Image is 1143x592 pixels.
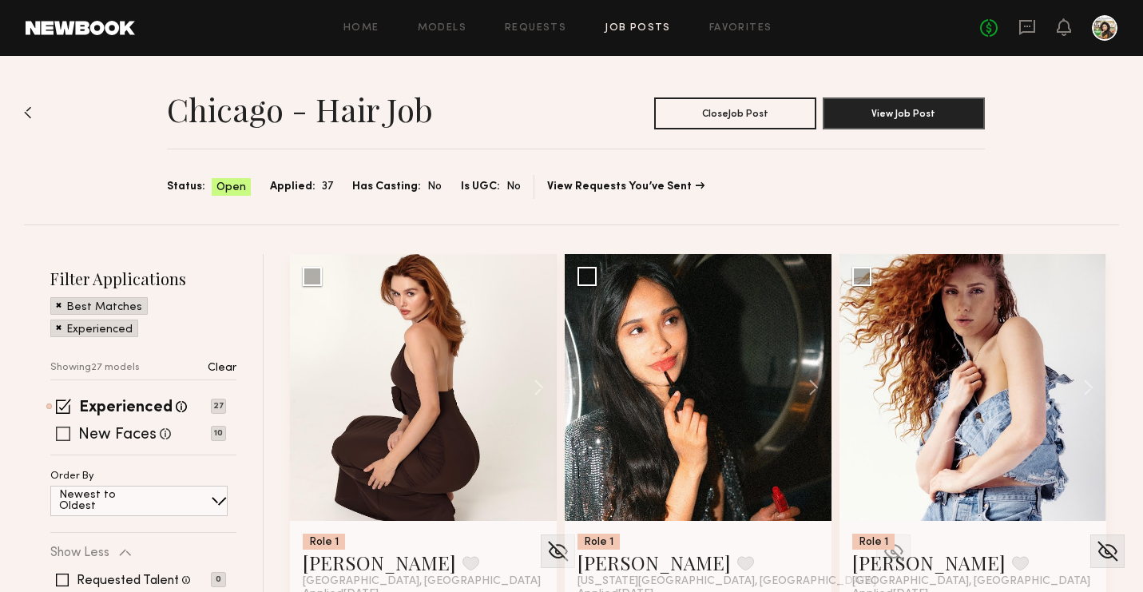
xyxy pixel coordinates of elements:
span: Applied: [270,178,316,196]
p: Showing 27 models [50,363,140,373]
img: Unhide Model [546,539,570,563]
img: Unhide Model [1095,539,1120,563]
span: [GEOGRAPHIC_DATA], [GEOGRAPHIC_DATA] [852,575,1090,588]
button: View Job Post [823,97,985,129]
span: Has Casting: [352,178,421,196]
span: No [506,178,521,196]
a: [PERSON_NAME] [852,550,1006,575]
span: [US_STATE][GEOGRAPHIC_DATA], [GEOGRAPHIC_DATA] [577,575,876,588]
a: Home [343,23,379,34]
a: Favorites [709,23,772,34]
span: [GEOGRAPHIC_DATA], [GEOGRAPHIC_DATA] [303,575,541,588]
span: Status: [167,178,205,196]
p: Clear [208,363,236,374]
p: Show Less [50,546,109,559]
p: Newest to Oldest [59,490,154,512]
h1: Chicago - Hair Job [167,89,433,129]
a: Job Posts [605,23,671,34]
a: [PERSON_NAME] [577,550,731,575]
p: Best Matches [66,302,142,313]
p: 0 [211,572,226,587]
span: No [427,178,442,196]
p: Experienced [66,324,133,336]
h2: Filter Applications [50,268,236,289]
div: Role 1 [577,534,620,550]
p: 27 [211,399,226,414]
label: Requested Talent [77,574,179,587]
a: [PERSON_NAME] [303,550,456,575]
label: New Faces [78,427,157,443]
button: CloseJob Post [654,97,816,129]
label: Experienced [79,400,173,416]
p: Order By [50,471,94,482]
a: Requests [505,23,566,34]
a: View Requests You’ve Sent [547,181,704,193]
span: Is UGC: [461,178,500,196]
img: Back to previous page [24,106,32,119]
div: Role 1 [852,534,895,550]
span: 37 [322,178,333,196]
div: Role 1 [303,534,345,550]
a: Models [418,23,466,34]
span: Open [216,180,246,196]
p: 10 [211,426,226,441]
